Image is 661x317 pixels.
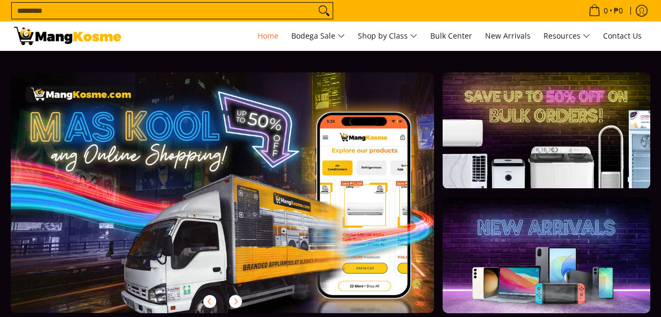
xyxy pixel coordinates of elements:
[224,290,247,313] button: Next
[544,30,590,43] span: Resources
[603,31,642,41] span: Contact Us
[538,21,596,50] a: Resources
[286,21,350,50] a: Bodega Sale
[291,30,345,43] span: Bodega Sale
[485,31,531,41] span: New Arrivals
[352,21,423,50] a: Shop by Class
[252,21,284,50] a: Home
[430,31,472,41] span: Bulk Center
[132,21,647,50] nav: Main Menu
[602,7,609,14] span: 0
[358,30,417,43] span: Shop by Class
[585,5,626,17] span: •
[14,27,121,45] img: Mang Kosme: Your Home Appliances Warehouse Sale Partner!
[425,21,478,50] a: Bulk Center
[258,31,278,41] span: Home
[480,21,536,50] a: New Arrivals
[315,3,333,19] button: Search
[612,7,625,14] span: ₱0
[598,21,647,50] a: Contact Us
[198,290,222,313] button: Previous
